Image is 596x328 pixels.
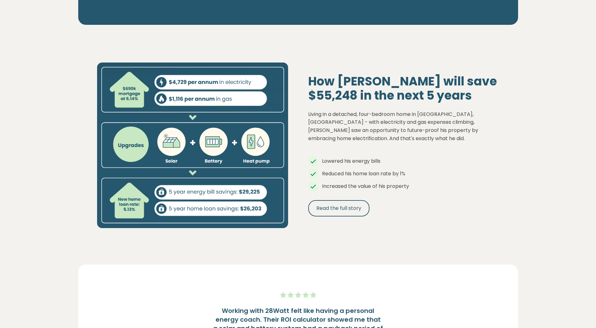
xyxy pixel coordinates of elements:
[97,63,288,228] img: Solar panel installation on a residential roof
[308,110,499,142] p: Living in a detached, four-bedroom home in [GEOGRAPHIC_DATA], [GEOGRAPHIC_DATA] - with electricit...
[308,74,499,103] h2: How [PERSON_NAME] will save $55,248 in the next 5 years
[322,170,405,177] span: Reduced his home loan rate by 1%
[322,157,380,165] span: Lowered his energy bills
[308,200,369,216] a: Read the full story
[316,205,361,212] span: Read the full story
[322,183,409,190] span: Increased the value of his property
